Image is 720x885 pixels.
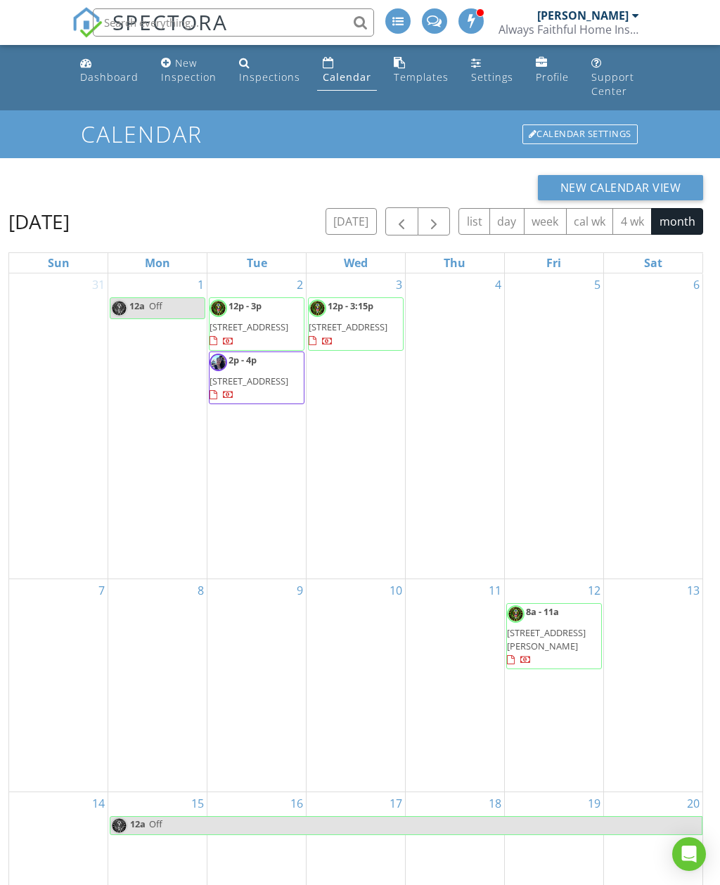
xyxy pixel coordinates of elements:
[458,208,490,235] button: list
[239,70,300,84] div: Inspections
[188,792,207,815] a: Go to September 15, 2025
[566,208,614,235] button: cal wk
[309,299,387,347] a: 12p - 3:15p [STREET_ADDRESS]
[603,579,702,792] td: Go to September 13, 2025
[684,792,702,815] a: Go to September 20, 2025
[387,579,405,602] a: Go to September 10, 2025
[612,208,652,235] button: 4 wk
[499,22,639,37] div: Always Faithful Home Inspection
[323,70,371,84] div: Calendar
[45,253,72,273] a: Sunday
[641,253,665,273] a: Saturday
[210,321,288,333] span: [STREET_ADDRESS]
[129,299,145,312] span: 12a
[585,579,603,602] a: Go to September 12, 2025
[207,273,307,579] td: Go to September 2, 2025
[244,253,270,273] a: Tuesday
[307,579,406,792] td: Go to September 10, 2025
[207,579,307,792] td: Go to September 9, 2025
[288,792,306,815] a: Go to September 16, 2025
[504,579,603,792] td: Go to September 12, 2025
[526,605,559,618] span: 8a - 11a
[75,51,144,91] a: Dashboard
[471,70,513,84] div: Settings
[294,273,306,296] a: Go to September 2, 2025
[672,837,706,871] div: Open Intercom Messenger
[155,51,222,91] a: New Inspection
[418,207,451,236] button: Next month
[317,51,377,91] a: Calendar
[309,321,387,333] span: [STREET_ADDRESS]
[89,792,108,815] a: Go to September 14, 2025
[544,253,564,273] a: Friday
[210,299,288,347] a: 12p - 3p [STREET_ADDRESS]
[9,579,108,792] td: Go to September 7, 2025
[161,56,217,84] div: New Inspection
[93,8,374,37] input: Search everything...
[387,792,405,815] a: Go to September 17, 2025
[294,579,306,602] a: Go to September 9, 2025
[441,253,468,273] a: Thursday
[538,175,704,200] button: New Calendar View
[591,273,603,296] a: Go to September 5, 2025
[507,605,525,623] img: images.jpg
[507,605,586,666] a: 8a - 11a [STREET_ADDRESS][PERSON_NAME]
[9,273,108,579] td: Go to August 31, 2025
[209,297,304,351] a: 12p - 3p [STREET_ADDRESS]
[537,8,629,22] div: [PERSON_NAME]
[536,70,569,84] div: Profile
[110,817,128,834] img: images.jpg
[393,273,405,296] a: Go to September 3, 2025
[229,354,257,366] span: 2p - 4p
[210,375,288,387] span: [STREET_ADDRESS]
[506,603,602,670] a: 8a - 11a [STREET_ADDRESS][PERSON_NAME]
[489,208,525,235] button: day
[328,299,373,312] span: 12p - 3:15p
[108,273,207,579] td: Go to September 1, 2025
[492,273,504,296] a: Go to September 4, 2025
[72,19,228,49] a: SPECTORA
[142,253,173,273] a: Monday
[229,299,262,312] span: 12p - 3p
[326,208,377,235] button: [DATE]
[89,273,108,296] a: Go to August 31, 2025
[591,70,634,98] div: Support Center
[341,253,371,273] a: Wednesday
[651,208,703,235] button: month
[149,299,162,312] span: Off
[684,579,702,602] a: Go to September 13, 2025
[486,579,504,602] a: Go to September 11, 2025
[507,626,586,652] span: [STREET_ADDRESS][PERSON_NAME]
[530,51,574,91] a: Profile
[394,70,449,84] div: Templates
[210,354,288,401] a: 2p - 4p [STREET_ADDRESS]
[524,208,567,235] button: week
[405,273,504,579] td: Go to September 4, 2025
[210,354,227,371] img: train_and_i.jpg
[195,273,207,296] a: Go to September 1, 2025
[585,792,603,815] a: Go to September 19, 2025
[129,817,146,834] span: 12a
[149,818,162,830] span: Off
[388,51,454,91] a: Templates
[522,124,638,144] div: Calendar Settings
[486,792,504,815] a: Go to September 18, 2025
[96,579,108,602] a: Go to September 7, 2025
[690,273,702,296] a: Go to September 6, 2025
[81,122,639,146] h1: Calendar
[308,297,404,351] a: 12p - 3:15p [STREET_ADDRESS]
[72,7,103,38] img: The Best Home Inspection Software - Spectora
[465,51,519,91] a: Settings
[603,273,702,579] td: Go to September 6, 2025
[195,579,207,602] a: Go to September 8, 2025
[108,579,207,792] td: Go to September 8, 2025
[309,299,326,317] img: images.jpg
[80,70,139,84] div: Dashboard
[209,351,304,405] a: 2p - 4p [STREET_ADDRESS]
[307,273,406,579] td: Go to September 3, 2025
[8,207,70,235] h2: [DATE]
[110,299,128,317] img: images.jpg
[586,51,645,105] a: Support Center
[521,123,639,146] a: Calendar Settings
[210,299,227,317] img: images.jpg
